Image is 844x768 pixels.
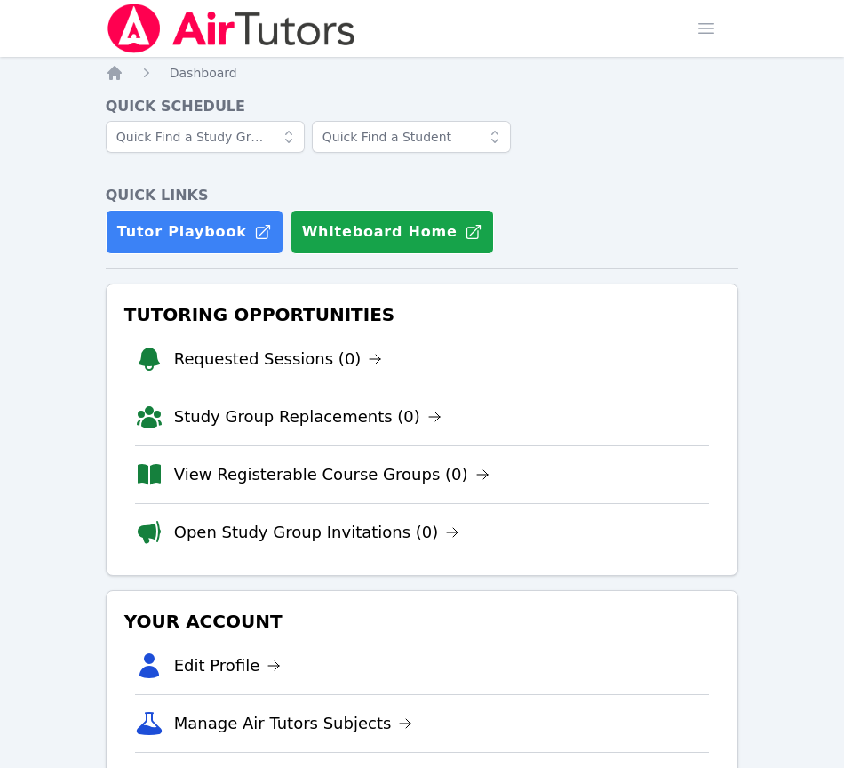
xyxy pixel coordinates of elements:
[174,462,490,487] a: View Registerable Course Groups (0)
[106,210,283,254] a: Tutor Playbook
[106,121,305,153] input: Quick Find a Study Group
[174,653,282,678] a: Edit Profile
[170,64,237,82] a: Dashboard
[174,404,442,429] a: Study Group Replacements (0)
[121,299,724,331] h3: Tutoring Opportunities
[291,210,494,254] button: Whiteboard Home
[174,711,413,736] a: Manage Air Tutors Subjects
[174,347,383,372] a: Requested Sessions (0)
[106,64,739,82] nav: Breadcrumb
[106,4,357,53] img: Air Tutors
[174,520,460,545] a: Open Study Group Invitations (0)
[121,605,724,637] h3: Your Account
[106,185,739,206] h4: Quick Links
[312,121,511,153] input: Quick Find a Student
[170,66,237,80] span: Dashboard
[106,96,739,117] h4: Quick Schedule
